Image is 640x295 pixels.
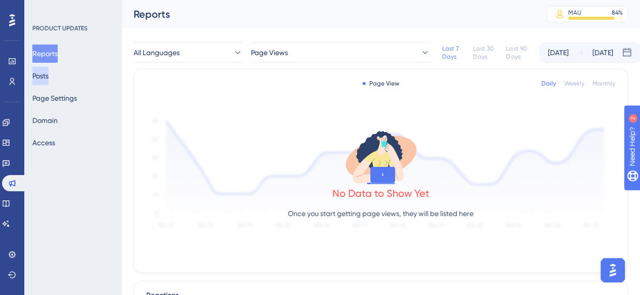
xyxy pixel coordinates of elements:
button: Page Settings [32,89,77,107]
span: Page Views [251,47,288,59]
button: Reports [32,45,58,63]
div: [DATE] [592,47,613,59]
div: PRODUCT UPDATES [32,24,88,32]
div: Last 90 Days [506,45,531,61]
iframe: UserGuiding AI Assistant Launcher [598,255,628,285]
div: Monthly [592,79,615,88]
div: Daily [541,79,556,88]
p: Once you start getting page views, they will be listed here [288,207,474,220]
div: 2 [70,5,73,13]
div: Weekly [564,79,584,88]
button: Access [32,134,55,152]
button: Domain [32,111,58,130]
div: [DATE] [548,47,569,59]
div: Reports [134,7,522,21]
button: All Languages [134,43,243,63]
div: Page View [362,79,399,88]
span: Need Help? [24,3,63,15]
button: Page Views [251,43,430,63]
div: 84 % [612,9,623,17]
div: No Data to Show Yet [332,186,430,200]
button: Posts [32,67,49,85]
span: All Languages [134,47,180,59]
div: MAU [568,9,581,17]
div: Last 30 Days [473,45,498,61]
div: Last 7 Days [442,45,464,61]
